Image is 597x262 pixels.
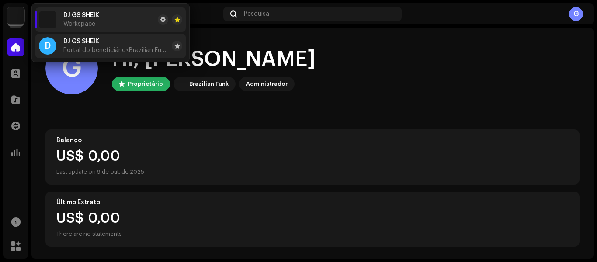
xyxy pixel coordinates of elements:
[569,7,583,21] div: G
[63,38,99,45] span: DJ GS SHEIK
[63,21,95,28] span: Workspace
[45,129,580,185] re-o-card-value: Balanço
[56,167,569,177] div: Last update on 9 de out. de 2025
[45,42,98,94] div: G
[56,229,122,239] div: There are no statements
[112,45,316,73] div: Hi, [PERSON_NAME]
[63,12,99,19] span: DJ GS SHEIK
[128,79,163,89] div: Proprietário
[39,37,56,55] div: D
[126,47,171,53] span: <Brazilian Funk>
[189,79,229,89] div: Brazilian Funk
[7,7,24,24] img: 71bf27a5-dd94-4d93-852c-61362381b7db
[56,137,569,144] div: Balanço
[175,79,186,89] img: 71bf27a5-dd94-4d93-852c-61362381b7db
[39,11,56,28] img: 71bf27a5-dd94-4d93-852c-61362381b7db
[244,10,269,17] span: Pesquisa
[45,192,580,247] re-o-card-value: Último Extrato
[56,199,569,206] div: Último Extrato
[63,47,168,54] span: Portal do beneficiário <Brazilian Funk>
[246,79,288,89] div: Administrador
